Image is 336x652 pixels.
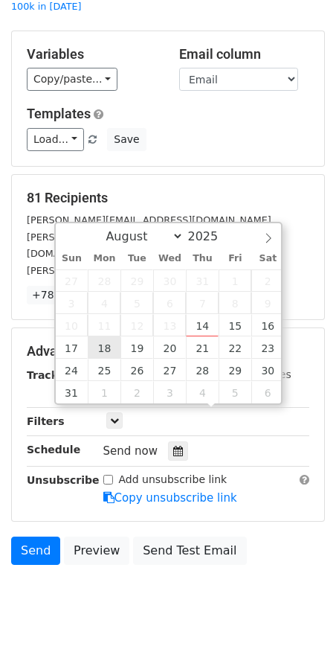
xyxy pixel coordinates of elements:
span: August 26, 2025 [120,359,153,381]
a: Copy/paste... [27,68,117,91]
h5: 81 Recipients [27,190,309,206]
span: August 9, 2025 [251,292,284,314]
span: August 5, 2025 [120,292,153,314]
span: Send now [103,444,158,458]
a: Send [11,537,60,565]
span: August 18, 2025 [88,336,120,359]
label: Add unsubscribe link [119,472,227,488]
span: July 31, 2025 [186,269,219,292]
span: August 4, 2025 [88,292,120,314]
h5: Variables [27,46,157,63]
span: August 30, 2025 [251,359,284,381]
span: September 3, 2025 [153,381,186,403]
input: Year [184,229,237,243]
span: Sat [251,254,284,263]
span: Tue [120,254,153,263]
span: July 30, 2025 [153,269,186,292]
span: August 10, 2025 [56,314,88,336]
span: August 31, 2025 [56,381,88,403]
iframe: Chat Widget [262,581,336,652]
small: [PERSON_NAME][EMAIL_ADDRESS][DOMAIN_NAME] [27,214,271,226]
a: Send Test Email [133,537,246,565]
small: [PERSON_NAME][EMAIL_ADDRESS][PERSON_NAME][DOMAIN_NAME] [27,231,271,260]
a: Preview [64,537,129,565]
span: August 13, 2025 [153,314,186,336]
a: Copy unsubscribe link [103,491,237,505]
span: Thu [186,254,219,263]
span: August 20, 2025 [153,336,186,359]
span: July 28, 2025 [88,269,120,292]
a: +78 more [27,286,89,304]
strong: Filters [27,415,65,427]
span: September 1, 2025 [88,381,120,403]
h5: Advanced [27,343,309,359]
span: August 19, 2025 [120,336,153,359]
span: August 11, 2025 [88,314,120,336]
span: August 27, 2025 [153,359,186,381]
a: Templates [27,106,91,121]
label: UTM Codes [233,367,291,383]
span: August 23, 2025 [251,336,284,359]
h5: Email column [179,46,309,63]
span: August 15, 2025 [219,314,251,336]
span: August 21, 2025 [186,336,219,359]
span: August 24, 2025 [56,359,88,381]
strong: Tracking [27,369,77,381]
span: August 6, 2025 [153,292,186,314]
a: Load... [27,128,84,151]
span: August 25, 2025 [88,359,120,381]
span: August 17, 2025 [56,336,88,359]
span: Sun [56,254,88,263]
span: July 29, 2025 [120,269,153,292]
span: August 2, 2025 [251,269,284,292]
small: [PERSON_NAME][EMAIL_ADDRESS][DOMAIN_NAME] [27,265,271,276]
span: Mon [88,254,120,263]
span: August 29, 2025 [219,359,251,381]
span: August 14, 2025 [186,314,219,336]
span: September 4, 2025 [186,381,219,403]
span: September 6, 2025 [251,381,284,403]
strong: Unsubscribe [27,474,100,486]
span: August 7, 2025 [186,292,219,314]
span: September 2, 2025 [120,381,153,403]
button: Save [107,128,146,151]
span: August 12, 2025 [120,314,153,336]
span: Fri [219,254,251,263]
span: September 5, 2025 [219,381,251,403]
span: July 27, 2025 [56,269,88,292]
span: August 3, 2025 [56,292,88,314]
span: August 1, 2025 [219,269,251,292]
strong: Schedule [27,444,80,456]
span: August 28, 2025 [186,359,219,381]
span: Wed [153,254,186,263]
span: August 22, 2025 [219,336,251,359]
span: August 16, 2025 [251,314,284,336]
span: August 8, 2025 [219,292,251,314]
